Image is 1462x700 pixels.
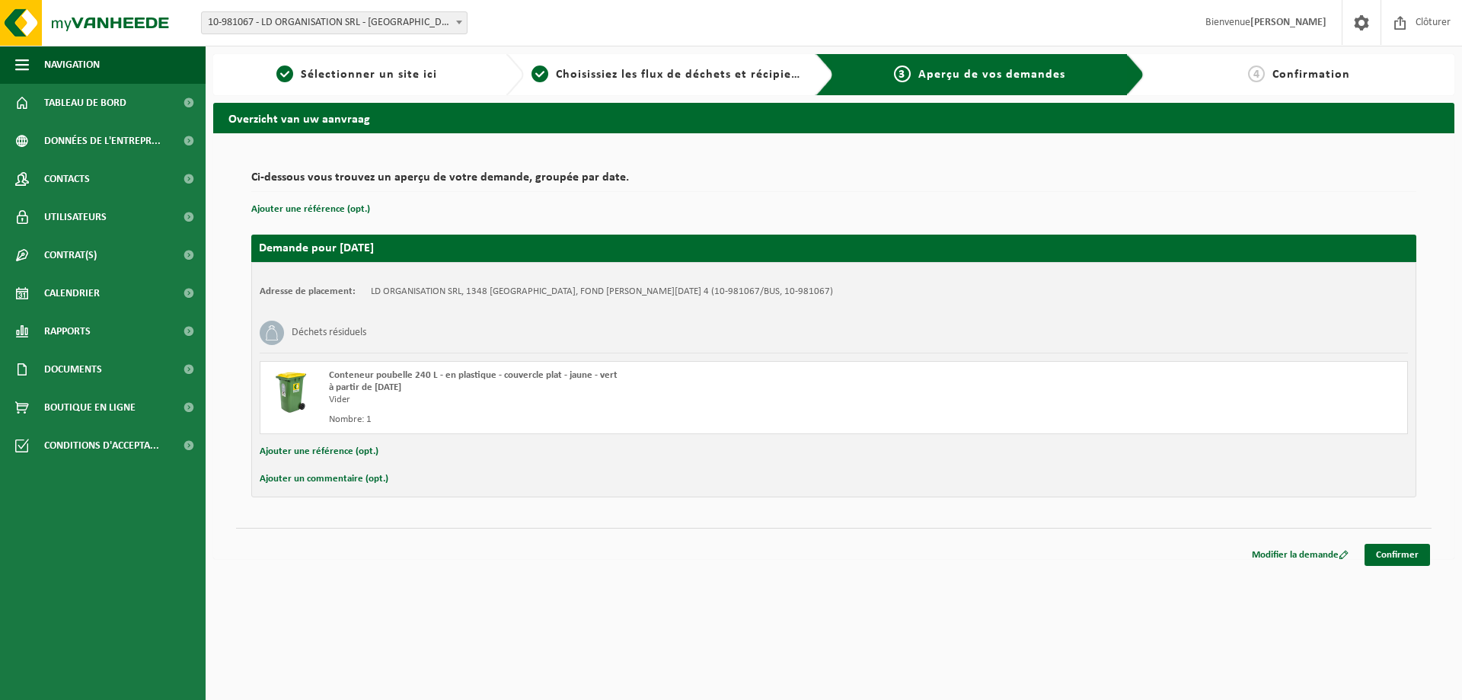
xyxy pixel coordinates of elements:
span: Tableau de bord [44,84,126,122]
div: Vider [329,394,895,406]
button: Ajouter un commentaire (opt.) [260,469,388,489]
span: Contrat(s) [44,236,97,274]
span: Utilisateurs [44,198,107,236]
span: Contacts [44,160,90,198]
strong: Demande pour [DATE] [259,242,374,254]
span: Conditions d'accepta... [44,427,159,465]
span: Confirmation [1272,69,1350,81]
h2: Ci-dessous vous trouvez un aperçu de votre demande, groupée par date. [251,171,1416,192]
a: 2Choisissiez les flux de déchets et récipients [531,66,804,84]
span: 3 [894,66,911,82]
h3: Déchets résiduels [292,321,366,345]
span: Rapports [44,312,91,350]
span: Boutique en ligne [44,388,136,427]
button: Ajouter une référence (opt.) [251,200,370,219]
span: Calendrier [44,274,100,312]
strong: à partir de [DATE] [329,382,401,392]
span: Choisissiez les flux de déchets et récipients [556,69,809,81]
span: 4 [1248,66,1265,82]
div: Nombre: 1 [329,414,895,426]
span: 10-981067 - LD ORGANISATION SRL - LOUVAIN-LA-NEUVE [201,11,468,34]
span: Conteneur poubelle 240 L - en plastique - couvercle plat - jaune - vert [329,370,618,380]
span: Aperçu de vos demandes [918,69,1065,81]
span: Données de l'entrepr... [44,122,161,160]
span: 1 [276,66,293,82]
h2: Overzicht van uw aanvraag [213,103,1454,133]
span: 2 [531,66,548,82]
span: Navigation [44,46,100,84]
span: Sélectionner un site ici [301,69,437,81]
button: Ajouter une référence (opt.) [260,442,378,462]
span: Documents [44,350,102,388]
td: LD ORGANISATION SRL, 1348 [GEOGRAPHIC_DATA], FOND [PERSON_NAME][DATE] 4 (10-981067/BUS, 10-981067) [371,286,833,298]
a: Modifier la demande [1240,544,1360,566]
span: 10-981067 - LD ORGANISATION SRL - LOUVAIN-LA-NEUVE [202,12,467,34]
a: 1Sélectionner un site ici [221,66,493,84]
a: Confirmer [1365,544,1430,566]
strong: Adresse de placement: [260,286,356,296]
strong: [PERSON_NAME] [1250,17,1326,28]
img: WB-0240-HPE-GN-50.png [268,369,314,415]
